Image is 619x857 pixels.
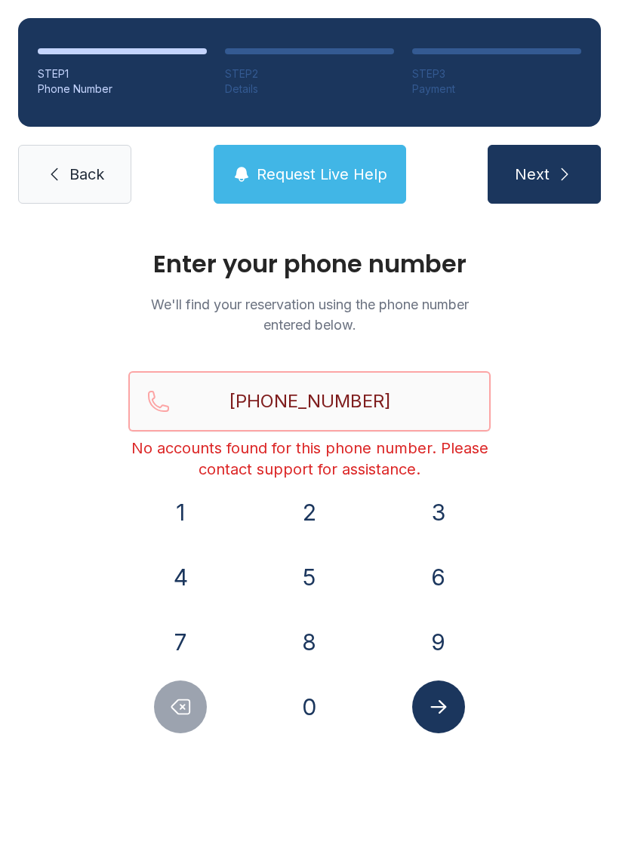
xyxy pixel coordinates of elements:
button: Submit lookup form [412,680,465,733]
div: STEP 2 [225,66,394,81]
div: STEP 1 [38,66,207,81]
button: 7 [154,616,207,668]
div: STEP 3 [412,66,581,81]
button: 6 [412,551,465,604]
p: We'll find your reservation using the phone number entered below. [128,294,491,335]
button: 5 [283,551,336,604]
div: Phone Number [38,81,207,97]
div: Payment [412,81,581,97]
button: 2 [283,486,336,539]
h1: Enter your phone number [128,252,491,276]
div: No accounts found for this phone number. Please contact support for assistance. [128,438,491,480]
span: Back [69,164,104,185]
button: 1 [154,486,207,539]
input: Reservation phone number [128,371,491,432]
span: Request Live Help [257,164,387,185]
button: 3 [412,486,465,539]
button: 4 [154,551,207,604]
button: Delete number [154,680,207,733]
button: 9 [412,616,465,668]
button: 8 [283,616,336,668]
button: 0 [283,680,336,733]
span: Next [515,164,550,185]
div: Details [225,81,394,97]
